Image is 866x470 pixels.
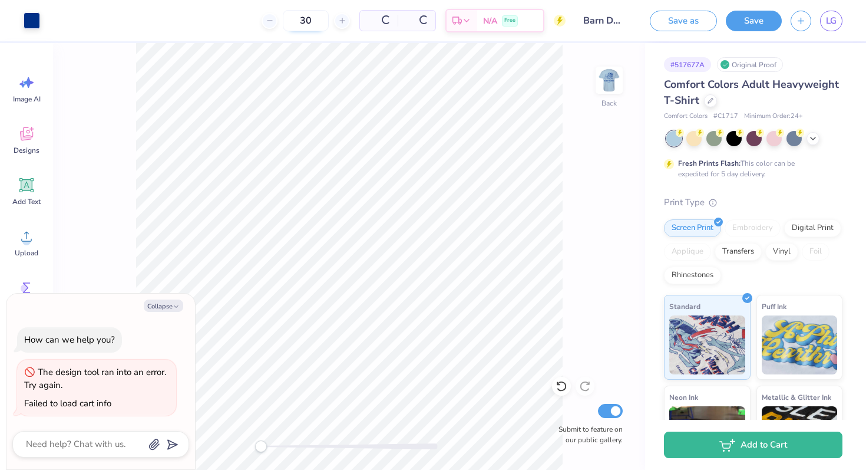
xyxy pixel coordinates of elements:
[762,315,838,374] img: Puff Ink
[784,219,841,237] div: Digital Print
[762,300,786,313] span: Puff Ink
[744,111,803,121] span: Minimum Order: 24 +
[13,94,41,104] span: Image AI
[802,243,829,261] div: Foil
[24,366,166,392] div: The design tool ran into an error. Try again.
[664,243,711,261] div: Applique
[713,111,738,121] span: # C1717
[669,300,700,313] span: Standard
[715,243,762,261] div: Transfers
[762,391,831,403] span: Metallic & Glitter Ink
[762,406,838,465] img: Metallic & Glitter Ink
[483,15,497,27] span: N/A
[669,315,745,374] img: Standard
[820,11,842,31] a: LG
[664,196,842,209] div: Print Type
[12,197,41,206] span: Add Text
[725,219,781,237] div: Embroidery
[765,243,798,261] div: Vinyl
[597,68,621,92] img: Back
[669,406,745,465] img: Neon Ink
[664,267,721,284] div: Rhinestones
[552,424,623,445] label: Submit to feature on our public gallery.
[664,432,842,458] button: Add to Cart
[678,159,741,168] strong: Fresh Prints Flash:
[726,11,782,31] button: Save
[144,300,183,312] button: Collapse
[601,98,617,109] div: Back
[650,11,717,31] button: Save as
[15,248,38,258] span: Upload
[574,9,632,32] input: Untitled Design
[664,111,708,121] span: Comfort Colors
[504,17,515,25] span: Free
[24,397,111,409] div: Failed to load cart info
[24,334,115,346] div: How can we help you?
[283,10,329,31] input: – –
[717,57,783,72] div: Original Proof
[826,14,837,28] span: LG
[14,146,39,155] span: Designs
[664,77,839,107] span: Comfort Colors Adult Heavyweight T-Shirt
[669,391,698,403] span: Neon Ink
[664,57,711,72] div: # 517677A
[255,441,267,452] div: Accessibility label
[678,158,823,179] div: This color can be expedited for 5 day delivery.
[664,219,721,237] div: Screen Print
